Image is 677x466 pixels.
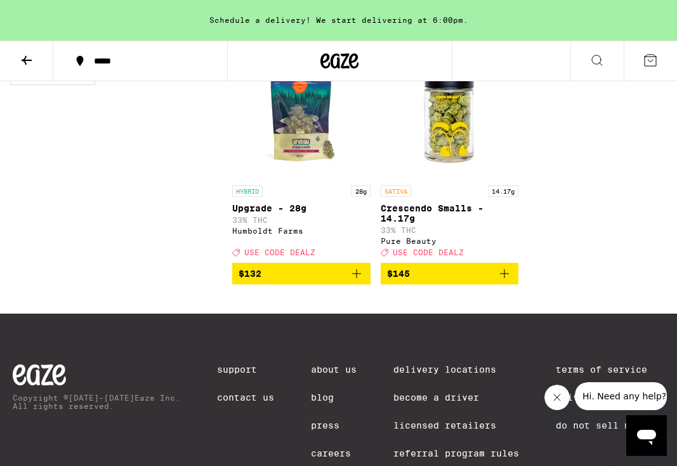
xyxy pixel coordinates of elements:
[232,216,371,224] p: 33% THC
[238,52,365,179] img: Humboldt Farms - Upgrade - 28g
[381,237,519,245] div: Pure Beauty
[311,420,357,430] a: Press
[626,415,667,456] iframe: Button to launch messaging window
[381,52,519,263] a: Open page for Crescendo Smalls - 14.17g from Pure Beauty
[217,364,274,375] a: Support
[544,385,570,410] iframe: Close message
[575,382,667,410] iframe: Message from company
[393,392,519,403] a: Become a Driver
[239,269,261,279] span: $132
[232,203,371,213] p: Upgrade - 28g
[232,52,371,263] a: Open page for Upgrade - 28g from Humboldt Farms
[352,185,371,197] p: 28g
[381,263,519,284] button: Add to bag
[232,185,263,197] p: HYBRID
[381,226,519,234] p: 33% THC
[232,227,371,235] div: Humboldt Farms
[393,364,519,375] a: Delivery Locations
[232,263,371,284] button: Add to bag
[393,420,519,430] a: Licensed Retailers
[387,269,410,279] span: $145
[13,394,180,410] p: Copyright © [DATE]-[DATE] Eaze Inc. All rights reserved.
[311,364,357,375] a: About Us
[311,392,357,403] a: Blog
[393,448,519,458] a: Referral Program Rules
[381,203,519,223] p: Crescendo Smalls - 14.17g
[311,448,357,458] a: Careers
[393,248,464,256] span: USE CODE DEALZ
[386,52,513,179] img: Pure Beauty - Crescendo Smalls - 14.17g
[244,248,315,256] span: USE CODE DEALZ
[381,185,411,197] p: SATIVA
[556,364,664,375] a: Terms of Service
[488,185,518,197] p: 14.17g
[217,392,274,403] a: Contact Us
[556,420,664,430] a: Do Not Sell My Info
